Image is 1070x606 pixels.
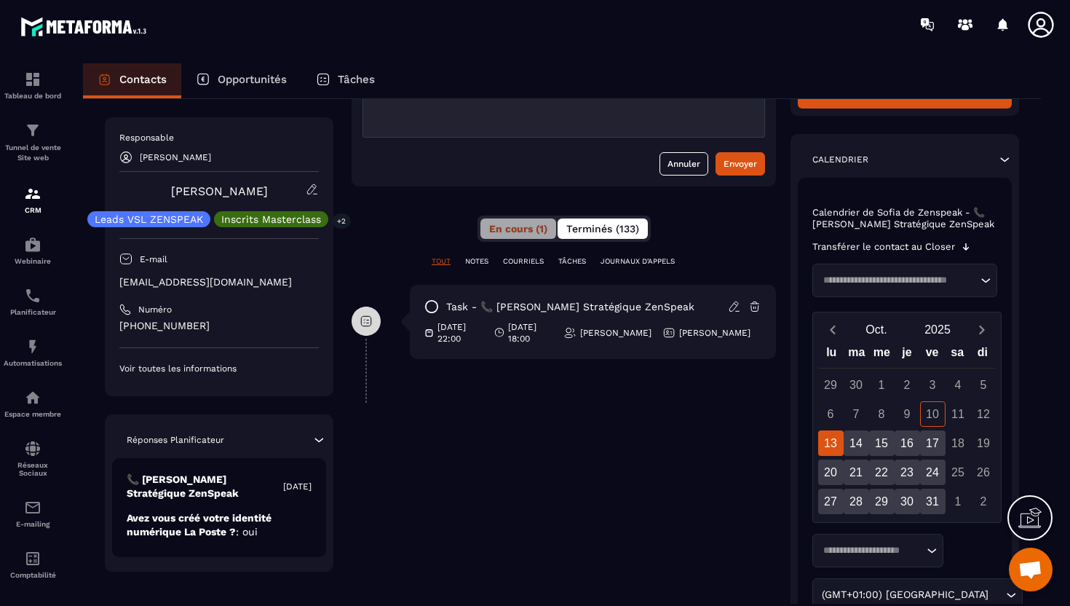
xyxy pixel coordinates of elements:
[946,489,971,514] div: 1
[869,489,895,514] div: 29
[236,526,258,538] span: : oui
[895,460,920,485] div: 23
[818,372,844,398] div: 29
[920,401,946,427] div: 10
[818,273,977,288] input: Search for option
[4,257,62,265] p: Webinaire
[819,320,846,339] button: Previous month
[4,308,62,316] p: Planificateur
[869,372,895,398] div: 1
[4,539,62,590] a: accountantaccountantComptabilité
[659,152,708,176] button: Annuler
[4,520,62,528] p: E-mailing
[4,488,62,539] a: emailemailE-mailing
[24,71,41,88] img: formation
[580,327,651,339] p: [PERSON_NAME]
[283,481,312,492] p: [DATE]
[127,511,312,539] p: Avez vous créé votre identité numérique La Poste ?
[24,122,41,139] img: formation
[844,430,869,456] div: 14
[437,321,483,345] p: [DATE] 22:00
[844,342,870,368] div: ma
[119,363,319,374] p: Voir toutes les informations
[895,401,920,427] div: 9
[907,317,968,342] button: Open years overlay
[716,152,765,176] button: Envoyer
[24,440,41,457] img: social-network
[844,401,869,427] div: 7
[221,214,321,224] p: Inscrits Masterclass
[95,214,203,224] p: Leads VSL ZENSPEAK
[119,73,167,86] p: Contacts
[566,223,639,235] span: Terminés (133)
[4,111,62,174] a: formationformationTunnel de vente Site web
[332,213,351,229] p: +2
[446,300,694,314] p: task - 📞 [PERSON_NAME] Stratégique ZenSpeak
[24,550,41,567] img: accountant
[140,152,211,162] p: [PERSON_NAME]
[503,256,544,267] p: COURRIELS
[920,372,946,398] div: 3
[971,372,996,398] div: 5
[869,401,895,427] div: 8
[338,73,375,86] p: Tâches
[946,430,971,456] div: 18
[869,460,895,485] div: 22
[432,256,451,267] p: TOUT
[138,304,172,315] p: Numéro
[812,241,955,253] p: Transférer le contact au Closer
[945,342,970,368] div: sa
[4,174,62,225] a: formationformationCRM
[171,184,268,198] a: [PERSON_NAME]
[946,460,971,485] div: 25
[4,461,62,477] p: Réseaux Sociaux
[127,473,283,500] p: 📞 [PERSON_NAME] Stratégique ZenSpeak
[818,489,844,514] div: 27
[1009,548,1053,591] div: Ouvrir le chat
[818,460,844,485] div: 20
[480,219,556,239] button: En cours (1)
[301,63,389,98] a: Tâches
[971,460,996,485] div: 26
[844,460,869,485] div: 21
[4,571,62,579] p: Comptabilité
[24,338,41,355] img: automations
[4,359,62,367] p: Automatisations
[4,143,62,163] p: Tunnel de vente Site web
[4,276,62,327] a: schedulerschedulerPlanificateur
[818,401,844,427] div: 6
[946,401,971,427] div: 11
[895,489,920,514] div: 30
[24,185,41,202] img: formation
[920,489,946,514] div: 31
[4,60,62,111] a: formationformationTableau de bord
[920,460,946,485] div: 24
[920,430,946,456] div: 17
[127,434,224,446] p: Réponses Planificateur
[895,342,920,368] div: je
[4,327,62,378] a: automationsautomationsAutomatisations
[119,132,319,143] p: Responsable
[818,543,923,558] input: Search for option
[508,321,552,345] p: [DATE] 18:00
[919,342,945,368] div: ve
[819,342,995,514] div: Calendar wrapper
[465,256,488,267] p: NOTES
[991,587,1002,603] input: Search for option
[601,256,675,267] p: JOURNAUX D'APPELS
[4,410,62,418] p: Espace membre
[724,157,757,171] div: Envoyer
[869,342,895,368] div: me
[4,429,62,488] a: social-networksocial-networkRéseaux Sociaux
[971,401,996,427] div: 12
[83,63,181,98] a: Contacts
[24,499,41,516] img: email
[4,92,62,100] p: Tableau de bord
[946,372,971,398] div: 4
[818,430,844,456] div: 13
[181,63,301,98] a: Opportunités
[24,287,41,304] img: scheduler
[812,264,997,297] div: Search for option
[971,489,996,514] div: 2
[812,207,997,230] p: Calendrier de Sofia de Zenspeak - 📞 [PERSON_NAME] Stratégique ZenSpeak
